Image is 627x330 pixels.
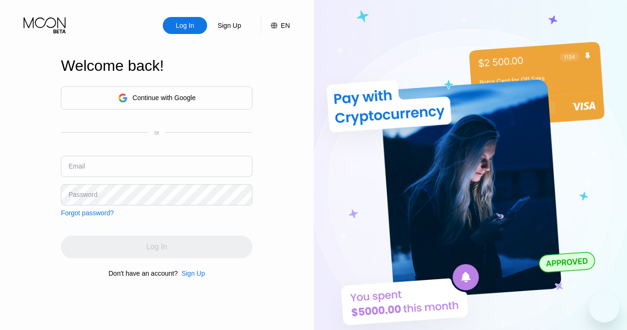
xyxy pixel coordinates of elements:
iframe: Button to launch messaging window [589,292,619,322]
div: EN [261,17,290,34]
div: Password [68,191,97,198]
div: Forgot password? [61,209,114,217]
div: Log In [163,17,207,34]
div: or [154,129,159,136]
div: Sign Up [217,21,242,30]
div: Sign Up [182,270,205,277]
div: Sign Up [207,17,251,34]
div: Log In [175,21,195,30]
div: EN [281,22,290,29]
div: Sign Up [178,270,205,277]
div: Welcome back! [61,57,252,75]
div: Don't have an account? [109,270,178,277]
div: Continue with Google [133,94,196,102]
div: Continue with Google [61,86,252,110]
div: Email [68,162,85,170]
